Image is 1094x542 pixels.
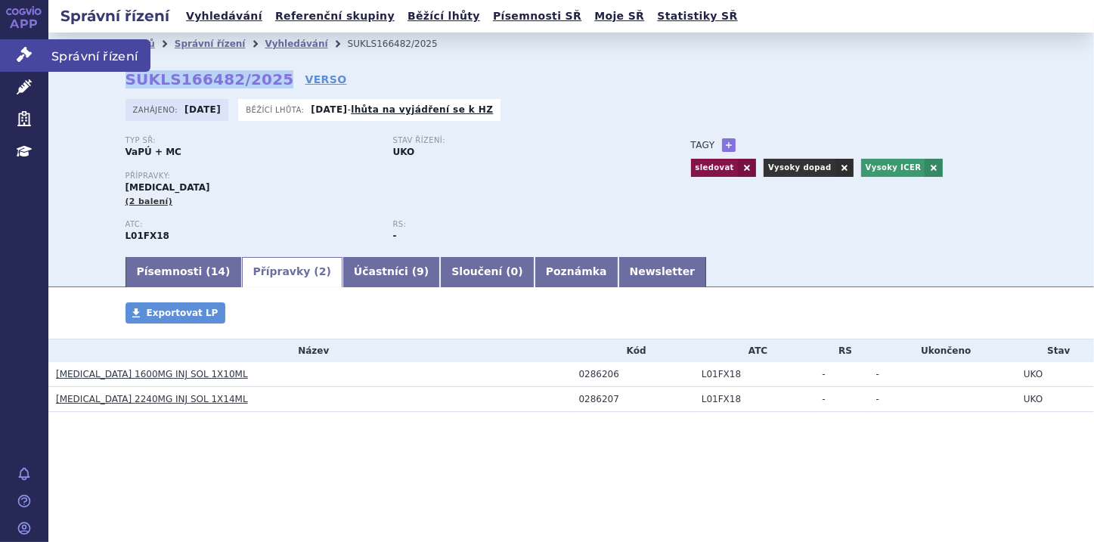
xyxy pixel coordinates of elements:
[311,104,493,116] p: -
[488,6,586,26] a: Písemnosti SŘ
[126,257,242,287] a: Písemnosti (14)
[393,147,415,157] strong: UKO
[876,394,879,404] span: -
[181,6,267,26] a: Vyhledávání
[348,33,457,55] li: SUKLS166482/2025
[814,339,868,362] th: RS
[265,39,327,49] a: Vyhledávání
[126,136,378,145] p: Typ SŘ:
[126,172,661,181] p: Přípravky:
[126,231,170,241] strong: AMIVANTAMAB
[579,369,694,379] div: 0286206
[822,394,825,404] span: -
[572,339,694,362] th: Kód
[319,265,327,277] span: 2
[184,104,221,115] strong: [DATE]
[822,369,825,379] span: -
[694,339,815,362] th: ATC
[126,147,181,157] strong: VaPÚ + MC
[579,394,694,404] div: 0286207
[175,39,246,49] a: Správní řízení
[126,39,155,49] a: Domů
[305,72,346,87] a: VERSO
[403,6,485,26] a: Běžící lhůty
[618,257,707,287] a: Newsletter
[694,387,815,412] td: AMIVANTAMAB
[722,138,736,152] a: +
[48,5,181,26] h2: Správní řízení
[126,302,226,324] a: Exportovat LP
[211,265,225,277] span: 14
[1016,387,1094,412] td: UKO
[861,159,925,177] a: Vysoky ICER
[48,39,150,71] span: Správní řízení
[876,369,879,379] span: -
[691,136,715,154] h3: Tagy
[652,6,742,26] a: Statistiky SŘ
[342,257,440,287] a: Účastníci (9)
[242,257,342,287] a: Přípravky (2)
[271,6,399,26] a: Referenční skupiny
[1016,362,1094,387] td: UKO
[417,265,424,277] span: 9
[311,104,347,115] strong: [DATE]
[48,339,572,362] th: Název
[764,159,835,177] a: Vysoky dopad
[691,159,738,177] a: sledovat
[535,257,618,287] a: Poznámka
[126,197,173,206] span: (2 balení)
[56,369,248,379] a: [MEDICAL_DATA] 1600MG INJ SOL 1X10ML
[590,6,649,26] a: Moje SŘ
[393,231,397,241] strong: -
[351,104,493,115] a: lhůta na vyjádření se k HZ
[147,308,218,318] span: Exportovat LP
[440,257,534,287] a: Sloučení (0)
[133,104,181,116] span: Zahájeno:
[126,182,210,193] span: [MEDICAL_DATA]
[126,220,378,229] p: ATC:
[393,220,646,229] p: RS:
[126,70,294,88] strong: SUKLS166482/2025
[246,104,307,116] span: Běžící lhůta:
[869,339,1016,362] th: Ukončeno
[56,394,248,404] a: [MEDICAL_DATA] 2240MG INJ SOL 1X14ML
[694,362,815,387] td: AMIVANTAMAB
[1016,339,1094,362] th: Stav
[511,265,519,277] span: 0
[393,136,646,145] p: Stav řízení:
